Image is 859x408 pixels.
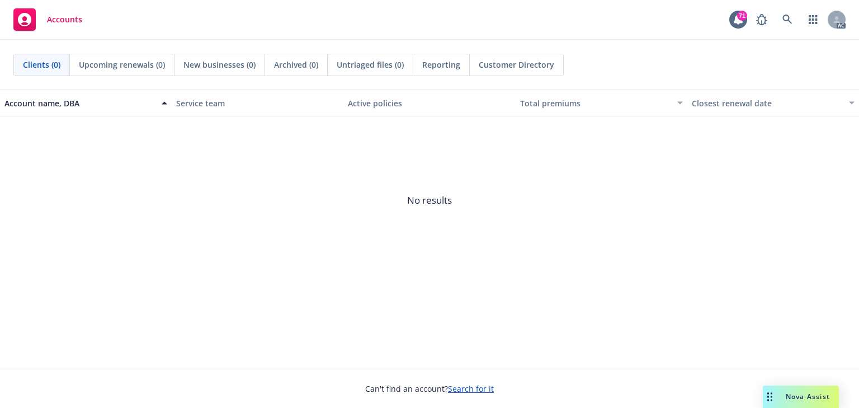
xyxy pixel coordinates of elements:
span: Reporting [422,59,460,71]
span: Clients (0) [23,59,60,71]
button: Active policies [343,90,515,116]
a: Accounts [9,4,87,35]
span: Upcoming renewals (0) [79,59,165,71]
a: Search for it [448,383,494,394]
div: Account name, DBA [4,97,155,109]
div: Drag to move [763,386,777,408]
span: Can't find an account? [365,383,494,395]
span: New businesses (0) [183,59,256,71]
span: Untriaged files (0) [337,59,404,71]
div: Total premiums [520,97,671,109]
span: Archived (0) [274,59,318,71]
a: Search [776,8,799,31]
span: Customer Directory [479,59,554,71]
div: Closest renewal date [692,97,842,109]
button: Total premiums [516,90,687,116]
a: Switch app [802,8,824,31]
div: Active policies [348,97,511,109]
div: 71 [737,11,747,21]
button: Nova Assist [763,386,839,408]
span: Nova Assist [786,392,830,401]
span: Accounts [47,15,82,24]
a: Report a Bug [751,8,773,31]
button: Closest renewal date [687,90,859,116]
button: Service team [172,90,343,116]
div: Service team [176,97,339,109]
